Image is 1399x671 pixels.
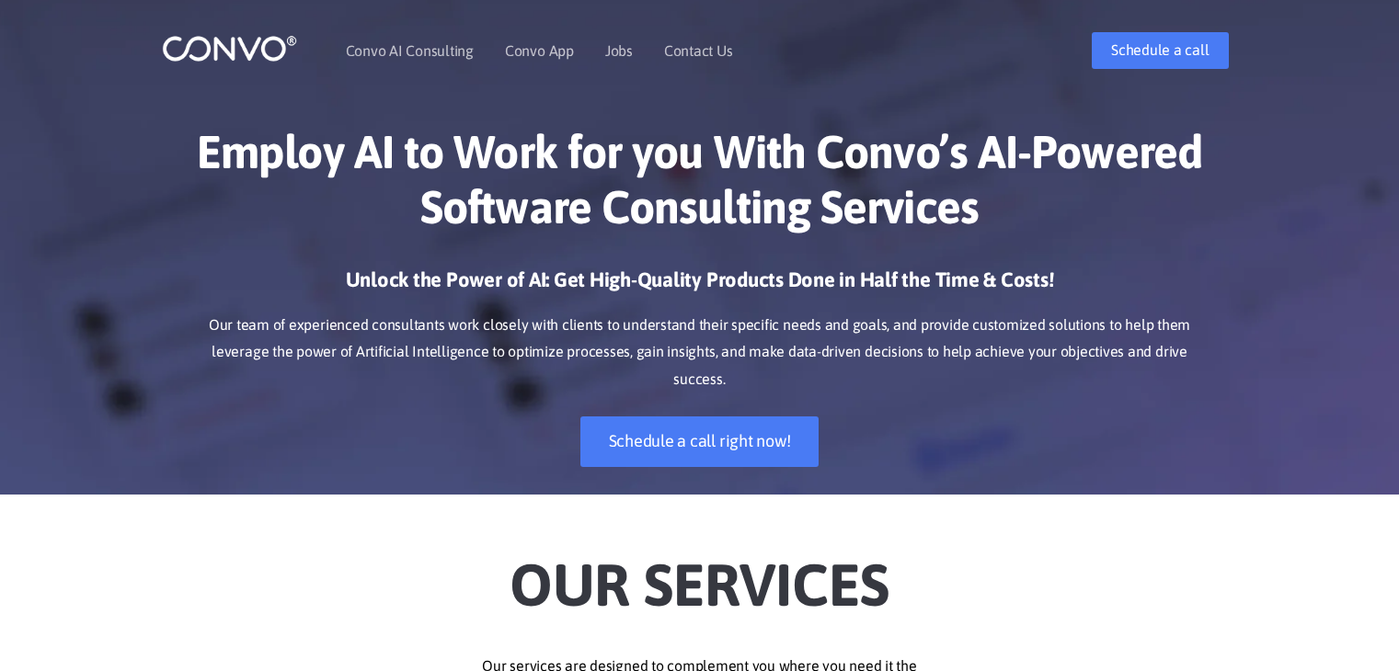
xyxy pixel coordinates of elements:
[664,43,733,58] a: Contact Us
[162,34,297,63] img: logo_1.png
[505,43,574,58] a: Convo App
[189,312,1210,394] p: Our team of experienced consultants work closely with clients to understand their specific needs ...
[189,124,1210,248] h1: Employ AI to Work for you With Convo’s AI-Powered Software Consulting Services
[189,267,1210,307] h3: Unlock the Power of AI: Get High-Quality Products Done in Half the Time & Costs!
[580,416,820,467] a: Schedule a call right now!
[1092,32,1228,69] a: Schedule a call
[605,43,633,58] a: Jobs
[346,43,474,58] a: Convo AI Consulting
[189,522,1210,625] h2: Our Services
